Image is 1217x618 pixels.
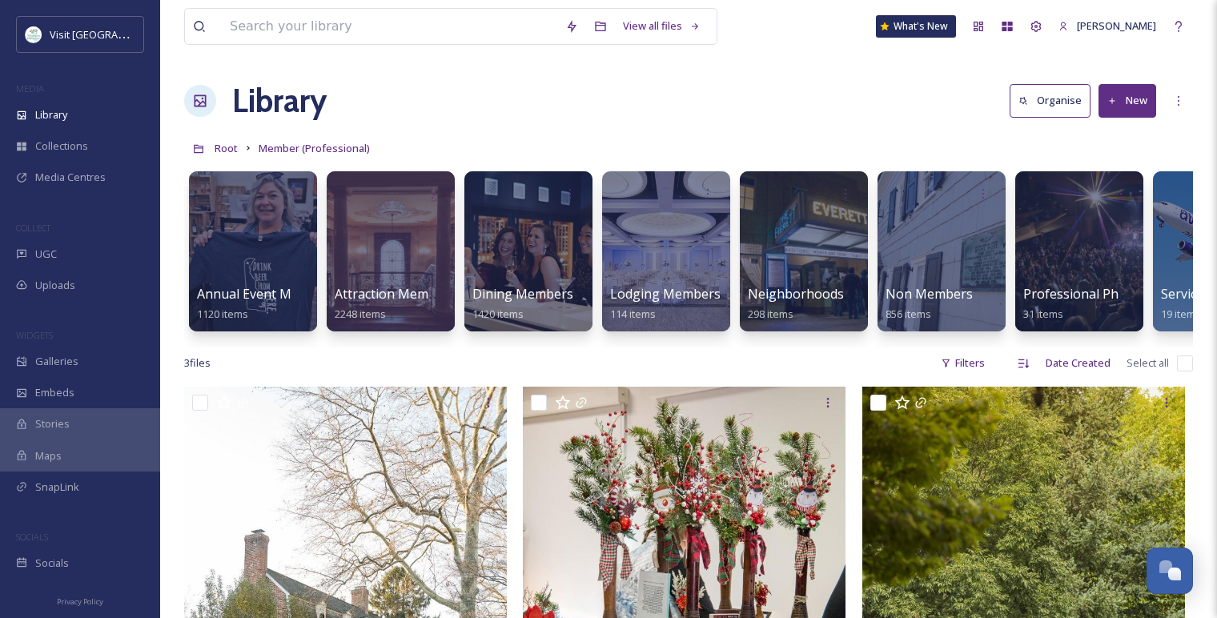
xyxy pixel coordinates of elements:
a: Annual Event Members1120 items [197,287,337,321]
span: Privacy Policy [57,596,103,607]
span: Attraction Members [335,285,456,303]
button: Organise [1010,84,1090,117]
span: 2248 items [335,307,386,321]
span: Neighborhoods [748,285,844,303]
span: UGC [35,247,57,262]
span: Galleries [35,354,78,369]
span: 19 items [1161,307,1201,321]
button: Open Chat [1147,548,1193,594]
a: Member (Professional) [259,138,370,158]
a: Privacy Policy [57,591,103,610]
span: Lodging Members [610,285,721,303]
span: Professional Photos [1023,285,1146,303]
button: New [1099,84,1156,117]
img: download%20%281%29.jpeg [26,26,42,42]
span: WIDGETS [16,329,53,341]
span: [PERSON_NAME] [1077,18,1156,33]
span: Annual Event Members [197,285,337,303]
a: [PERSON_NAME] [1050,10,1164,42]
span: SnapLink [35,480,79,495]
a: Dining Members1420 items [472,287,573,321]
span: Non Members [886,285,973,303]
span: MEDIA [16,82,44,94]
a: Professional Photos31 items [1023,287,1146,321]
span: 1120 items [197,307,248,321]
input: Search your library [222,9,557,44]
span: Media Centres [35,170,106,185]
span: Stories [35,416,70,431]
a: Attraction Members2248 items [335,287,456,321]
span: Root [215,141,238,155]
span: 1420 items [472,307,524,321]
div: Filters [933,347,993,379]
a: Root [215,138,238,158]
div: Date Created [1038,347,1119,379]
span: COLLECT [16,222,50,234]
a: Neighborhoods298 items [748,287,844,321]
span: Maps [35,448,62,463]
a: View all files [615,10,709,42]
a: What's New [876,15,956,38]
span: 298 items [748,307,793,321]
span: 114 items [610,307,656,321]
a: Non Members856 items [886,287,973,321]
span: Dining Members [472,285,573,303]
span: Uploads [35,278,75,293]
a: Organise [1010,84,1099,117]
span: Member (Professional) [259,141,370,155]
span: Embeds [35,385,74,400]
span: 3 file s [184,355,211,371]
a: Lodging Members114 items [610,287,721,321]
span: Library [35,107,67,122]
span: 856 items [886,307,931,321]
a: Library [232,77,327,125]
span: Collections [35,138,88,154]
span: Socials [35,556,69,571]
span: Select all [1127,355,1169,371]
span: SOCIALS [16,531,48,543]
span: Visit [GEOGRAPHIC_DATA] [50,26,174,42]
span: 31 items [1023,307,1063,321]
